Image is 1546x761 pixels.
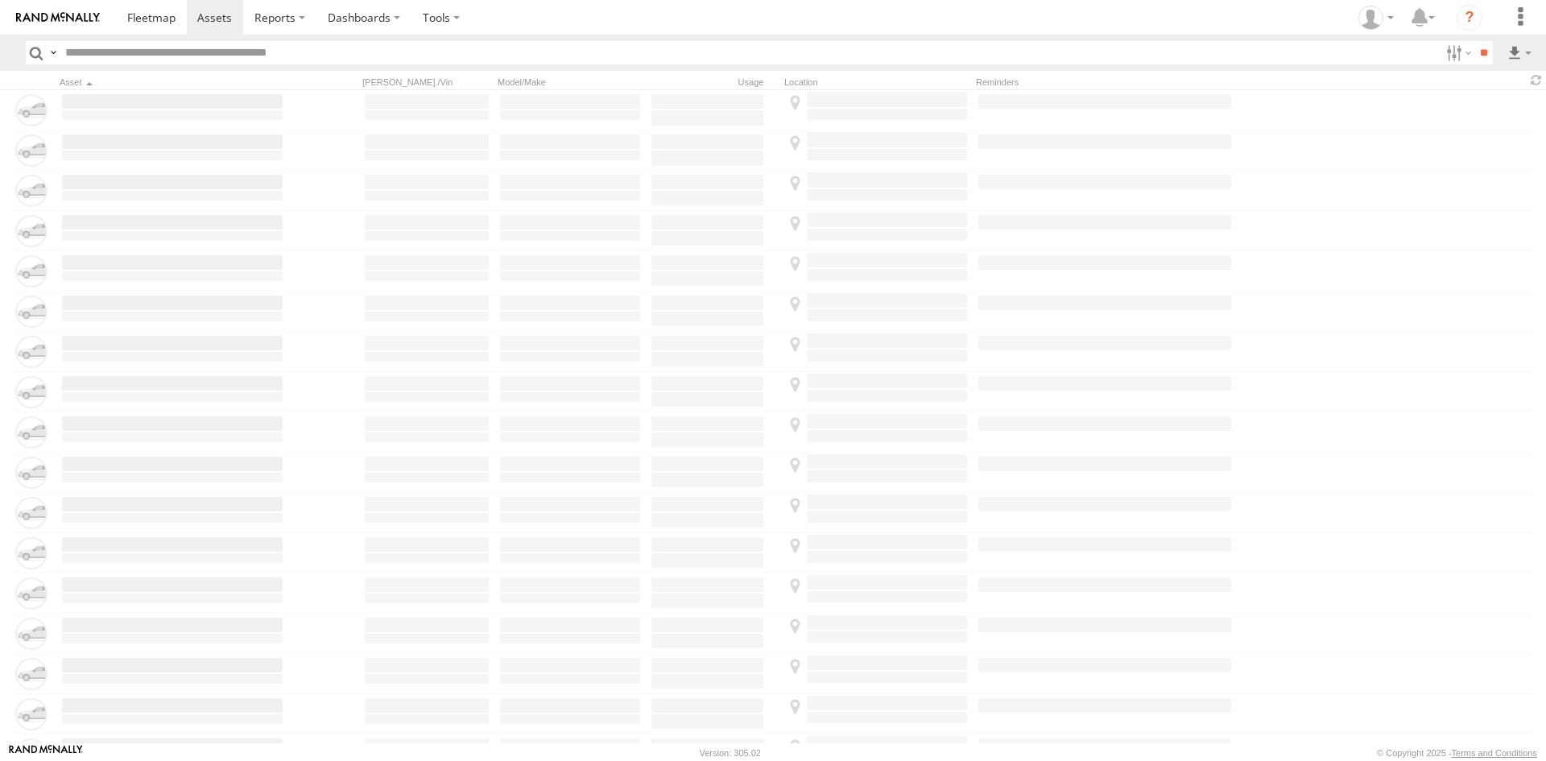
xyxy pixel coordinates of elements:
[60,77,285,88] div: Click to Sort
[649,77,778,88] div: Usage
[1506,41,1533,64] label: Export results as...
[498,77,643,88] div: Model/Make
[1527,72,1546,88] span: Refresh
[784,77,969,88] div: Location
[9,745,83,761] a: Visit our Website
[16,12,100,23] img: rand-logo.svg
[1440,41,1474,64] label: Search Filter Options
[976,77,1234,88] div: Reminders
[1457,5,1482,31] i: ?
[1377,748,1537,758] div: © Copyright 2025 -
[700,748,761,758] div: Version: 305.02
[1353,6,1399,30] div: Tye Clark
[362,77,491,88] div: [PERSON_NAME]./Vin
[47,41,60,64] label: Search Query
[1452,748,1537,758] a: Terms and Conditions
